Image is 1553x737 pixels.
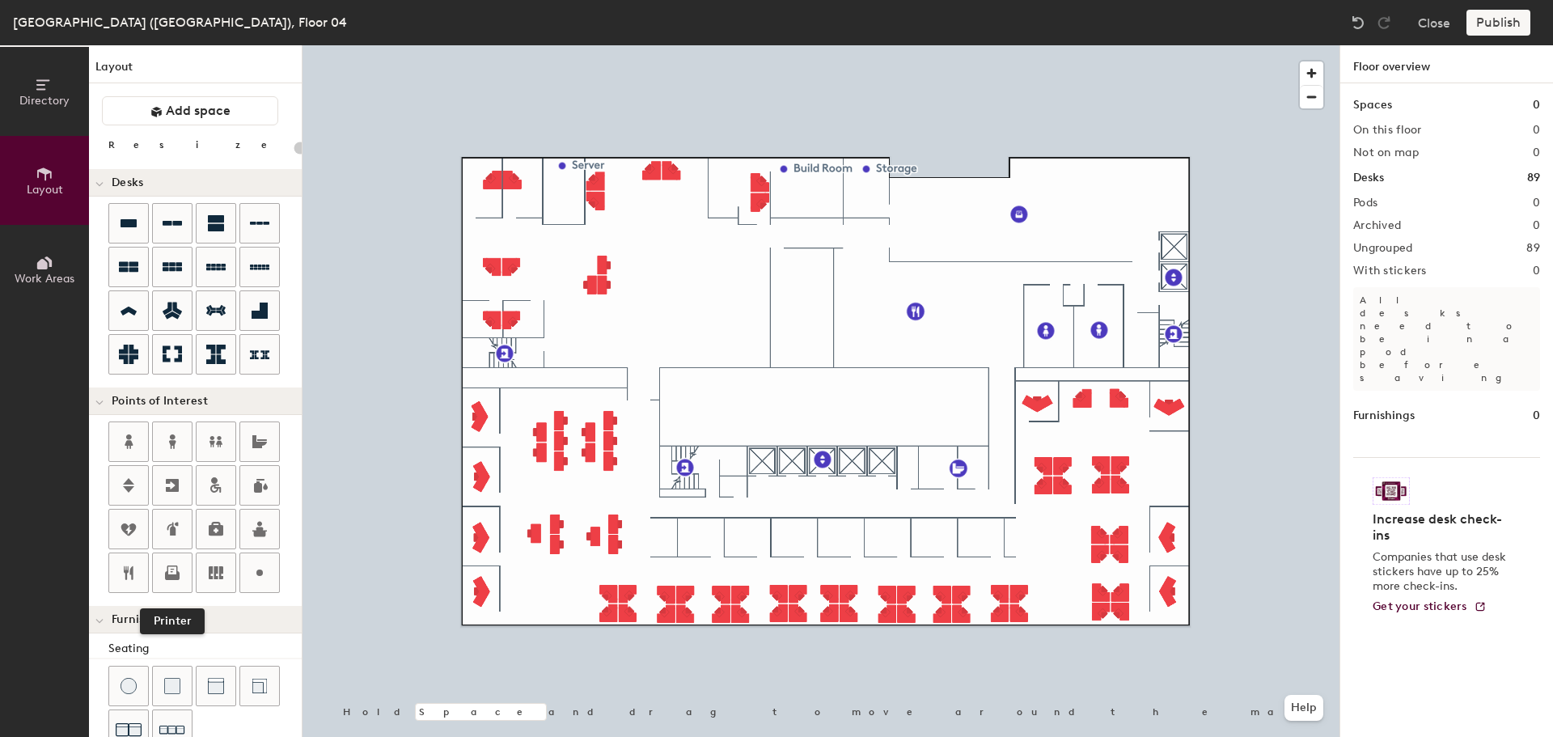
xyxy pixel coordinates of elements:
[1533,219,1540,232] h2: 0
[1353,146,1419,159] h2: Not on map
[1373,511,1511,544] h4: Increase desk check-ins
[108,640,302,658] div: Seating
[15,272,74,286] span: Work Areas
[121,678,137,694] img: Stool
[1527,169,1540,187] h1: 89
[108,138,287,151] div: Resize
[112,176,143,189] span: Desks
[27,183,63,197] span: Layout
[1350,15,1366,31] img: Undo
[1376,15,1392,31] img: Redo
[1353,169,1384,187] h1: Desks
[1353,124,1422,137] h2: On this floor
[152,666,193,706] button: Cushion
[1533,265,1540,277] h2: 0
[152,553,193,593] button: Printer
[196,666,236,706] button: Couch (middle)
[1353,242,1413,255] h2: Ungrouped
[102,96,278,125] button: Add space
[252,678,268,694] img: Couch (corner)
[1533,407,1540,425] h1: 0
[1533,146,1540,159] h2: 0
[239,666,280,706] button: Couch (corner)
[1373,477,1410,505] img: Sticker logo
[89,58,302,83] h1: Layout
[108,666,149,706] button: Stool
[19,94,70,108] span: Directory
[13,12,347,32] div: [GEOGRAPHIC_DATA] ([GEOGRAPHIC_DATA]), Floor 04
[1353,219,1401,232] h2: Archived
[1373,550,1511,594] p: Companies that use desk stickers have up to 25% more check-ins.
[1533,96,1540,114] h1: 0
[1418,10,1450,36] button: Close
[112,613,176,626] span: Furnishings
[164,678,180,694] img: Cushion
[112,395,208,408] span: Points of Interest
[166,103,231,119] span: Add space
[1533,197,1540,210] h2: 0
[1533,124,1540,137] h2: 0
[1373,600,1487,614] a: Get your stickers
[1373,599,1467,613] span: Get your stickers
[1526,242,1540,255] h2: 89
[1353,96,1392,114] h1: Spaces
[208,678,224,694] img: Couch (middle)
[1353,287,1540,391] p: All desks need to be in a pod before saving
[1353,265,1427,277] h2: With stickers
[1353,407,1415,425] h1: Furnishings
[1284,695,1323,721] button: Help
[1340,45,1553,83] h1: Floor overview
[1353,197,1377,210] h2: Pods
